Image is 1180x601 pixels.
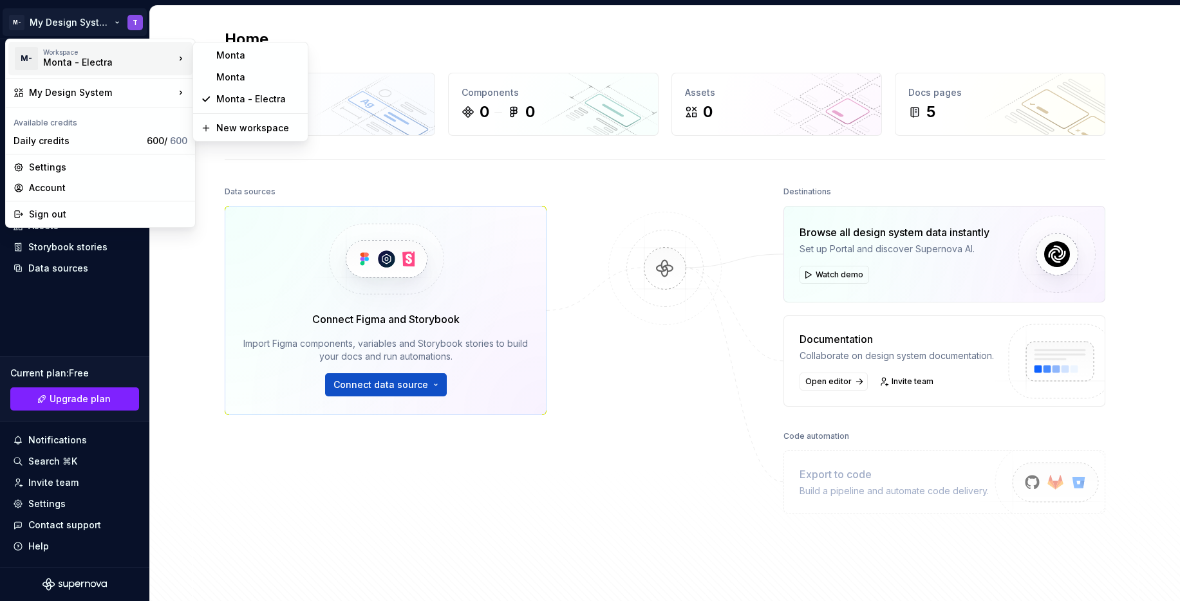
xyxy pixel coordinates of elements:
div: Monta [216,49,300,62]
div: Daily credits [14,134,142,147]
div: Settings [29,161,187,174]
div: New workspace [216,122,300,134]
span: 600 [170,135,187,146]
div: My Design System [29,86,174,99]
div: Workspace [43,48,174,56]
span: 600 / [147,135,187,146]
div: Monta - Electra [43,56,153,69]
div: Monta [216,71,300,84]
div: Available credits [8,110,192,131]
div: M- [15,47,38,70]
div: Monta - Electra [216,93,300,106]
div: Sign out [29,208,187,221]
div: Account [29,181,187,194]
